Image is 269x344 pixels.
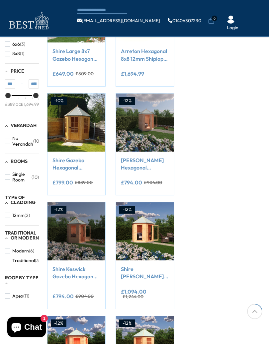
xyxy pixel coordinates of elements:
ins: £1,694.99 [121,71,144,76]
span: (6) [29,248,34,254]
a: 0 [208,18,215,24]
span: Type of Cladding [5,194,36,205]
button: No Verandah [5,134,41,149]
span: Rooms [11,158,28,164]
div: £1,694.99 [21,101,39,107]
a: 01406307230 [168,18,201,23]
del: £889.00 [75,180,93,185]
ins: £1,094.00 [121,289,146,294]
div: -12% [51,319,66,327]
div: -12% [51,206,66,214]
del: £809.00 [75,71,94,76]
div: -12% [119,319,135,327]
span: Single Room [12,172,32,183]
del: £904.00 [144,180,162,185]
span: (3) [35,258,40,263]
span: (2) [25,213,30,218]
input: Min value [5,79,15,89]
span: (10) [32,174,39,180]
ins: £649.00 [52,71,74,76]
span: Verandah [11,122,37,128]
span: (1) [20,51,24,56]
button: Apex [5,291,29,301]
span: 12mm [12,213,25,218]
span: Roof By Type [5,275,39,281]
span: Traditional [12,258,35,263]
div: £389.00 [5,101,22,107]
div: Price [5,95,39,113]
img: logo [5,10,51,32]
button: 6x6 [5,39,25,49]
span: No Verandah [12,136,33,147]
button: Single Room [5,170,39,185]
button: 8x8 [5,49,24,58]
span: Apex [12,293,23,299]
a: Arreton Hexagonal 8x8 12mm Shiplap Summerhouse [121,47,169,62]
a: Shire [PERSON_NAME] Hexagonal Gazebo Summerhouse 8x7 12mm Cladding [121,265,169,280]
span: 0 [212,16,217,21]
button: Modern [5,246,34,256]
span: (11) [23,293,29,299]
inbox-online-store-chat: Shopify online store chat [5,317,48,339]
span: 6x6 [12,41,20,47]
a: [PERSON_NAME] Hexagonal Summerhouse 6x6 12mm Cladding [121,157,169,172]
a: Shire Keswick Gazebo Hexagonal Summerhouse 6x6 12mm Cladding [52,265,100,280]
a: Shire Large 8x7 Gazebo Hexagonal Summerhouse [52,47,100,62]
a: Shire Gazebo Hexagonal Summerhouse 6x6 12mm Cladding [52,157,100,172]
ins: £799.00 [52,180,73,185]
img: User Icon [227,16,235,24]
div: -12% [119,206,135,214]
span: - [15,81,29,87]
div: -10% [51,97,67,105]
div: -12% [119,97,135,105]
a: Login [227,25,238,31]
button: Traditional [5,256,40,265]
span: Modern [12,248,29,254]
span: Price [11,68,24,74]
ins: £794.00 [52,294,74,299]
span: (10) [33,138,41,144]
ins: £794.00 [121,180,142,185]
img: Shire Gazebo Hexagonal Summerhouse 6x6 12mm Cladding - Best Shed [47,94,105,151]
span: Traditional or Modern [5,230,39,241]
del: £904.00 [75,294,94,299]
button: 12mm [5,211,30,220]
input: Max value [29,79,39,89]
del: £1,244.00 [123,294,143,299]
span: 8x8 [12,51,20,56]
span: (3) [20,41,25,47]
a: [EMAIL_ADDRESS][DOMAIN_NAME] [77,18,160,23]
